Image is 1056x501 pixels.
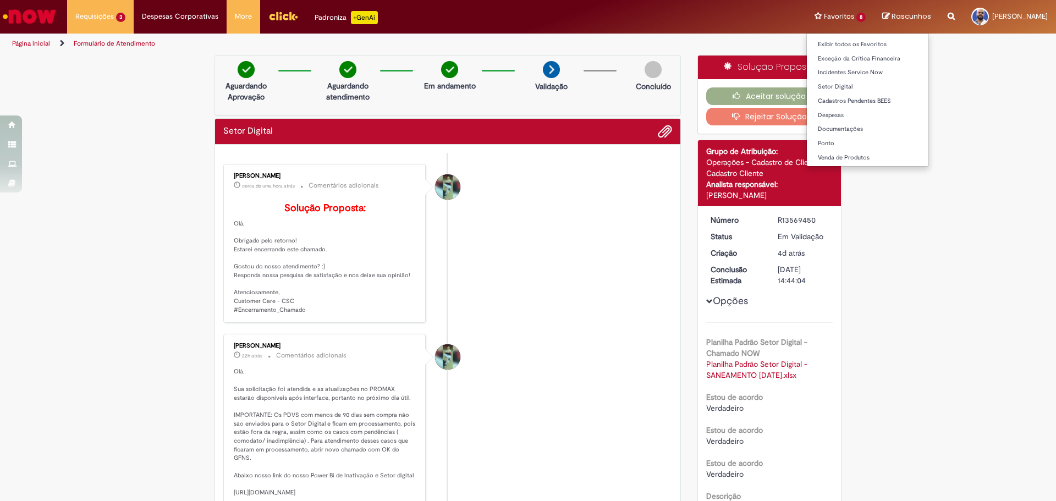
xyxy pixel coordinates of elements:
[441,61,458,78] img: check-circle-green.png
[807,137,928,150] a: Ponto
[321,80,375,102] p: Aguardando atendimento
[706,458,763,468] b: Estou de acordo
[882,12,931,22] a: Rascunhos
[12,39,50,48] a: Página inicial
[698,56,842,79] div: Solução Proposta
[235,11,252,22] span: More
[75,11,114,22] span: Requisições
[702,231,770,242] dt: Status
[8,34,696,54] ul: Trilhas de página
[435,174,460,200] div: Breno Duarte Eleoterio Da Costa
[706,179,833,190] div: Analista responsável:
[706,403,744,413] span: Verdadeiro
[702,214,770,225] dt: Número
[706,190,833,201] div: [PERSON_NAME]
[339,61,356,78] img: check-circle-green.png
[807,81,928,93] a: Setor Digital
[636,81,671,92] p: Concluído
[706,108,833,125] button: Rejeitar Solução
[706,359,810,380] a: Download de Planilha Padrão Setor Digital - SANEAMENTO 23-09-25.xlsx
[351,11,378,24] p: +GenAi
[234,343,417,349] div: [PERSON_NAME]
[824,11,854,22] span: Favoritos
[223,126,273,136] h2: Setor Digital Histórico de tíquete
[706,87,833,105] button: Aceitar solução
[706,392,763,402] b: Estou de acordo
[702,264,770,286] dt: Conclusão Estimada
[778,248,805,258] span: 4d atrás
[806,33,929,167] ul: Favoritos
[807,123,928,135] a: Documentações
[242,353,262,359] span: 22h atrás
[268,8,298,24] img: click_logo_yellow_360x200.png
[706,146,833,157] div: Grupo de Atribuição:
[435,344,460,370] div: Breno Duarte Eleoterio Da Costa
[242,183,295,189] span: cerca de uma hora atrás
[116,13,125,22] span: 3
[778,231,829,242] div: Em Validação
[242,183,295,189] time: 30/09/2025 08:12:17
[706,425,763,435] b: Estou de acordo
[778,214,829,225] div: R13569450
[807,38,928,51] a: Exibir todos os Favoritos
[543,61,560,78] img: arrow-next.png
[424,80,476,91] p: Em andamento
[706,337,807,358] b: Planilha Padrão Setor Digital - Chamado NOW
[706,157,833,179] div: Operações - Cadastro de Cliente - Cadastro Cliente
[992,12,1048,21] span: [PERSON_NAME]
[807,109,928,122] a: Despesas
[242,353,262,359] time: 29/09/2025 11:28:42
[658,124,672,139] button: Adicionar anexos
[1,5,58,27] img: ServiceNow
[807,152,928,164] a: Venda de Produtos
[309,181,379,190] small: Comentários adicionais
[219,80,273,102] p: Aguardando Aprovação
[778,247,829,258] div: 26/09/2025 09:44:00
[807,67,928,79] a: Incidentes Service Now
[74,39,155,48] a: Formulário de Atendimento
[234,173,417,179] div: [PERSON_NAME]
[645,61,662,78] img: img-circle-grey.png
[856,13,866,22] span: 8
[702,247,770,258] dt: Criação
[535,81,568,92] p: Validação
[807,95,928,107] a: Cadastros Pendentes BEES
[778,264,829,286] div: [DATE] 14:44:04
[276,351,346,360] small: Comentários adicionais
[706,469,744,479] span: Verdadeiro
[706,436,744,446] span: Verdadeiro
[778,248,805,258] time: 26/09/2025 09:44:00
[284,202,366,214] b: Solução Proposta:
[238,61,255,78] img: check-circle-green.png
[807,53,928,65] a: Exceção da Crítica Financeira
[706,491,741,501] b: Descrição
[234,203,417,315] p: Olá, Obrigado pelo retorno! Estarei encerrando este chamado. Gostou do nosso atendimento? :) Resp...
[142,11,218,22] span: Despesas Corporativas
[315,11,378,24] div: Padroniza
[892,11,931,21] span: Rascunhos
